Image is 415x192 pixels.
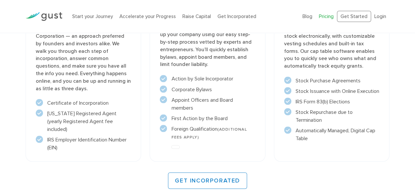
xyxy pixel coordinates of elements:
li: IRS Form 83(b) Elections [284,97,379,105]
li: Foreign Qualification [160,125,255,140]
span: (ADDITIONAL FEES APPLY) [171,127,247,139]
li: Stock Issuance with Online Execution [284,87,379,95]
p: We’ll help you start your company the smart way by forming a [US_STATE] C-Corporation — an approa... [36,18,131,92]
p: After you incorporate, we’ll help you set up your company using our easy step-by-step process vet... [160,24,255,68]
li: Stock Purchase Agreements [284,76,379,84]
p: We make it easy for founders to manage company ownership and issue stock electronically, with cus... [284,18,379,70]
a: Get Incorporated [218,13,256,19]
img: Gust Logo [26,12,62,21]
a: Blog [302,13,312,19]
li: Automatically Managed, Digital Cap Table [284,126,379,142]
li: Action by Sole Incorporator [160,75,255,83]
li: Certificate of Incorporation [36,99,131,107]
a: Get Started [337,11,371,22]
li: Appoint Officers and Board members [160,96,255,112]
li: Corporate Bylaws [160,85,255,93]
a: Pricing [319,13,334,19]
a: Start your Journey [72,13,113,19]
a: Raise Capital [182,13,211,19]
li: Stock Repurchase due to Termination [284,108,379,124]
li: IRS Employer Identification Number (EIN) [36,136,131,151]
a: GET INCORPORATED [168,172,247,189]
a: Login [374,13,386,19]
li: First Action by the Board [160,114,255,122]
li: [US_STATE] Registered Agent (yearly Registered Agent fee included) [36,109,131,133]
a: Accelerate your Progress [119,13,176,19]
